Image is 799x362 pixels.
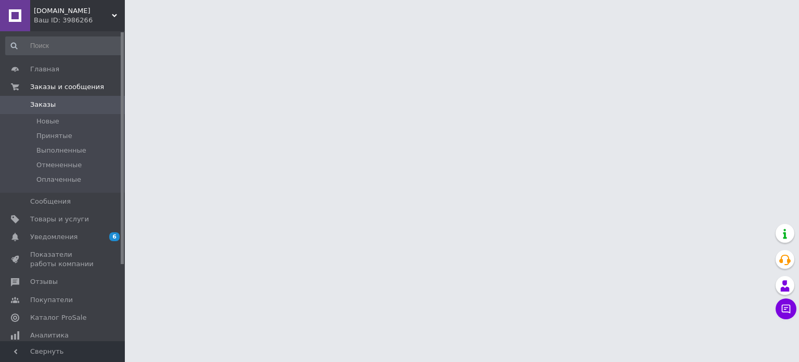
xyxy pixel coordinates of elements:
span: Заказы [30,100,56,109]
button: Чат с покупателем [776,298,796,319]
input: Поиск [5,36,123,55]
span: Отзывы [30,277,58,286]
span: Аналитика [30,331,69,340]
div: Ваш ID: 3986266 [34,16,125,25]
span: WDESTORE.COM [34,6,112,16]
span: Заказы и сообщения [30,82,104,92]
span: Принятые [36,131,72,141]
span: Сообщения [30,197,71,206]
span: Оплаченные [36,175,81,184]
span: Главная [30,65,59,74]
span: Отмененные [36,160,82,170]
span: Покупатели [30,295,73,305]
span: Новые [36,117,59,126]
span: Уведомления [30,232,78,242]
span: Каталог ProSale [30,313,86,322]
span: Показатели работы компании [30,250,96,269]
span: Выполненные [36,146,86,155]
span: 6 [109,232,120,241]
span: Товары и услуги [30,215,89,224]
